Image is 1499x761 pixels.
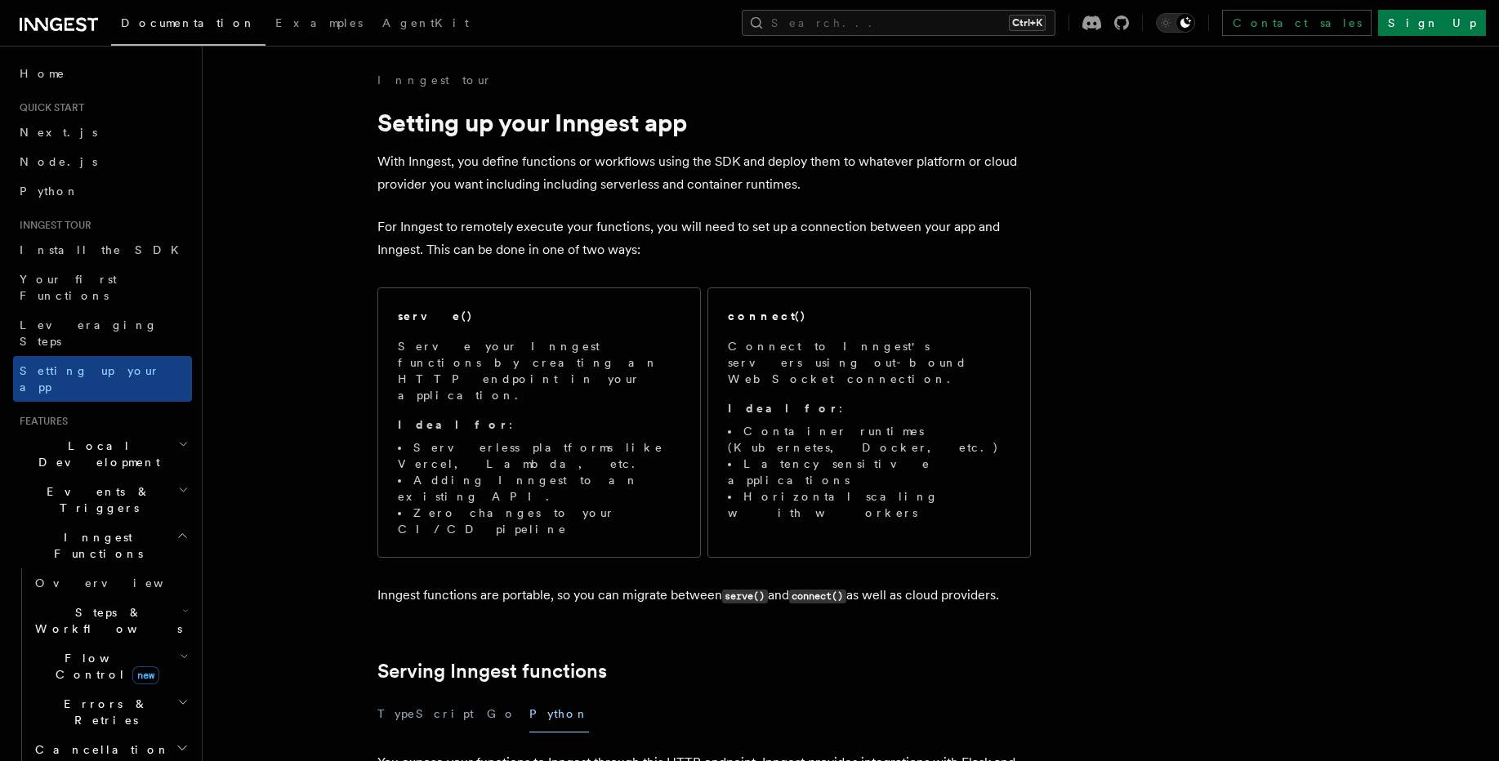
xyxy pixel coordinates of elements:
span: Node.js [20,155,97,168]
button: Steps & Workflows [29,598,192,643]
a: Python [13,176,192,206]
span: Quick start [13,101,84,114]
code: serve() [722,590,768,603]
a: Documentation [111,5,265,46]
span: new [132,666,159,684]
p: Inngest functions are portable, so you can migrate between and as well as cloud providers. [377,584,1031,607]
span: Setting up your app [20,364,160,394]
span: Python [20,185,79,198]
button: Inngest Functions [13,523,192,568]
p: For Inngest to remotely execute your functions, you will need to set up a connection between your... [377,216,1031,261]
span: Errors & Retries [29,696,177,728]
a: Inngest tour [377,72,492,88]
span: Home [20,65,65,82]
p: : [398,416,680,433]
span: Documentation [121,16,256,29]
a: Node.js [13,147,192,176]
a: Home [13,59,192,88]
button: Search...Ctrl+K [742,10,1055,36]
span: Inngest tour [13,219,91,232]
a: Your first Functions [13,265,192,310]
p: With Inngest, you define functions or workflows using the SDK and deploy them to whatever platfor... [377,150,1031,196]
button: Python [529,696,589,732]
button: Local Development [13,431,192,477]
strong: Ideal for [398,418,509,431]
li: Latency sensitive applications [728,456,1010,488]
button: TypeScript [377,696,474,732]
button: Events & Triggers [13,477,192,523]
a: Overview [29,568,192,598]
a: Next.js [13,118,192,147]
span: AgentKit [382,16,469,29]
span: Leveraging Steps [20,318,158,348]
a: Examples [265,5,373,44]
p: Connect to Inngest's servers using out-bound WebSocket connection. [728,338,1010,387]
span: Features [13,415,68,428]
li: Adding Inngest to an existing API. [398,472,680,505]
li: Container runtimes (Kubernetes, Docker, etc.) [728,423,1010,456]
a: AgentKit [373,5,479,44]
li: Zero changes to your CI/CD pipeline [398,505,680,537]
span: Inngest Functions [13,529,176,562]
button: Flow Controlnew [29,643,192,689]
p: : [728,400,1010,416]
span: Your first Functions [20,273,117,302]
span: Overview [35,576,203,590]
li: Serverless platforms like Vercel, Lambda, etc. [398,439,680,472]
h1: Setting up your Inngest app [377,108,1031,137]
a: Leveraging Steps [13,310,192,356]
code: connect() [789,590,846,603]
a: Setting up your app [13,356,192,402]
a: serve()Serve your Inngest functions by creating an HTTP endpoint in your application.Ideal for:Se... [377,287,701,558]
p: Serve your Inngest functions by creating an HTTP endpoint in your application. [398,338,680,403]
li: Horizontal scaling with workers [728,488,1010,521]
span: Install the SDK [20,243,189,256]
a: connect()Connect to Inngest's servers using out-bound WebSocket connection.Ideal for:Container ru... [707,287,1031,558]
span: Cancellation [29,741,170,758]
a: Serving Inngest functions [377,660,607,683]
a: Install the SDK [13,235,192,265]
button: Errors & Retries [29,689,192,735]
h2: connect() [728,308,806,324]
button: Go [487,696,516,732]
span: Next.js [20,126,97,139]
span: Local Development [13,438,178,470]
strong: Ideal for [728,402,839,415]
span: Examples [275,16,363,29]
a: Sign Up [1378,10,1486,36]
kbd: Ctrl+K [1009,15,1046,31]
a: Contact sales [1222,10,1372,36]
span: Steps & Workflows [29,604,182,637]
button: Toggle dark mode [1156,13,1195,33]
span: Flow Control [29,650,180,683]
h2: serve() [398,308,473,324]
span: Events & Triggers [13,483,178,516]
